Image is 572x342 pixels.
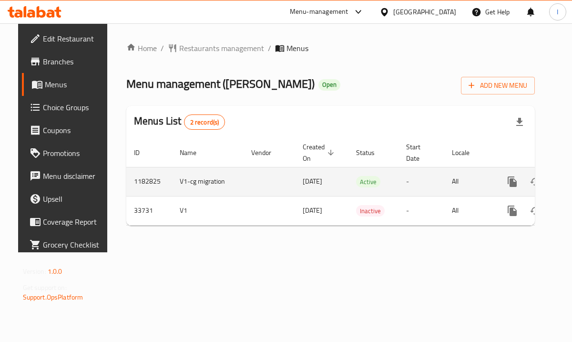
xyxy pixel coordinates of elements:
span: Choice Groups [43,102,106,113]
span: Grocery Checklist [43,239,106,250]
button: more [501,170,524,193]
button: Add New Menu [461,77,535,94]
span: Promotions [43,147,106,159]
div: [GEOGRAPHIC_DATA] [393,7,456,17]
span: Version: [23,265,46,278]
button: Change Status [524,199,547,222]
h2: Menus List [134,114,225,130]
a: Menus [22,73,113,96]
span: Name [180,147,209,158]
td: All [444,167,493,196]
a: Restaurants management [168,42,264,54]
li: / [161,42,164,54]
a: Coupons [22,119,113,142]
span: Open [318,81,340,89]
li: / [268,42,271,54]
span: 2 record(s) [184,118,225,127]
span: Menu disclaimer [43,170,106,182]
span: ID [134,147,152,158]
span: Upsell [43,193,106,205]
span: Status [356,147,387,158]
span: Get support on: [23,281,67,294]
a: Grocery Checklist [22,233,113,256]
td: 33731 [126,196,172,225]
span: Menus [286,42,308,54]
span: Edit Restaurant [43,33,106,44]
span: Active [356,176,380,187]
a: Menu disclaimer [22,165,113,187]
span: [DATE] [303,175,322,187]
span: Created On [303,141,337,164]
td: V1 [172,196,244,225]
span: I [557,7,558,17]
button: more [501,199,524,222]
span: Coverage Report [43,216,106,228]
td: - [398,196,444,225]
a: Promotions [22,142,113,165]
td: All [444,196,493,225]
span: [DATE] [303,204,322,217]
span: Menus [45,79,106,90]
td: - [398,167,444,196]
a: Coverage Report [22,210,113,233]
span: Locale [452,147,482,158]
a: Upsell [22,187,113,210]
button: Change Status [524,170,547,193]
a: Choice Groups [22,96,113,119]
div: Export file [508,111,531,134]
div: Open [318,79,340,91]
nav: breadcrumb [126,42,535,54]
span: 1.0.0 [48,265,62,278]
td: V1-cg migration [172,167,244,196]
div: Menu-management [290,6,348,18]
span: Coupons [43,124,106,136]
a: Home [126,42,157,54]
a: Edit Restaurant [22,27,113,50]
td: 1182825 [126,167,172,196]
a: Branches [22,50,113,73]
span: Start Date [406,141,433,164]
span: Inactive [356,206,385,217]
span: Restaurants management [179,42,264,54]
span: Vendor [251,147,284,158]
div: Inactive [356,205,385,217]
span: Menu management ( [PERSON_NAME] ) [126,73,315,94]
div: Total records count [184,114,225,130]
a: Support.OpsPlatform [23,291,83,303]
span: Add New Menu [469,80,527,92]
span: Branches [43,56,106,67]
